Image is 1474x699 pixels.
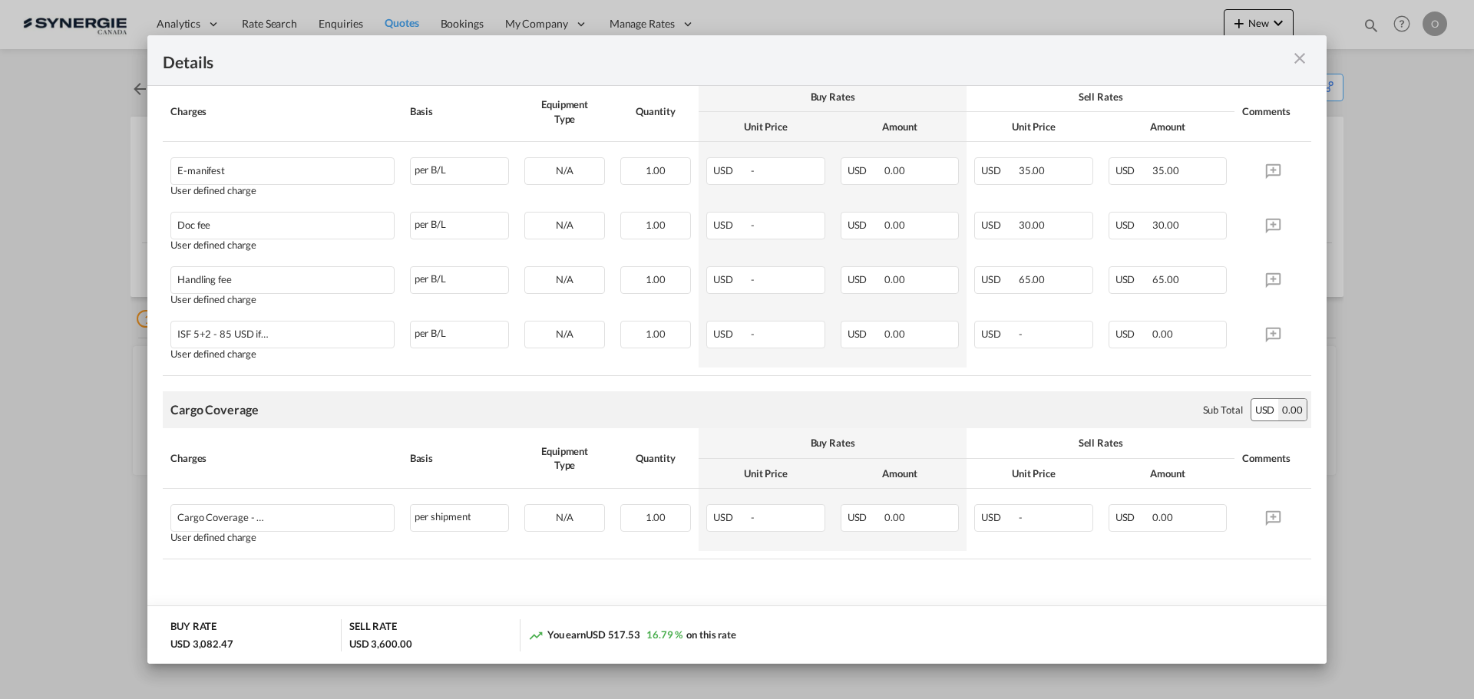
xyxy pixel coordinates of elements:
[713,511,749,523] span: USD
[410,504,510,532] div: per shipment
[170,401,259,418] div: Cargo Coverage
[177,213,335,231] div: Doc fee
[981,219,1016,231] span: USD
[751,164,755,176] span: -
[1101,112,1235,142] th: Amount
[848,164,883,176] span: USD
[1019,328,1023,340] span: -
[1152,328,1173,340] span: 0.00
[556,273,573,285] span: N/A
[410,266,510,294] div: per B/L
[1019,273,1046,285] span: 65.00
[699,112,833,142] th: Unit Price
[1101,459,1235,489] th: Amount
[967,459,1101,489] th: Unit Price
[349,637,412,651] div: USD 3,600.00
[177,158,335,176] div: E-manifest
[981,164,1016,176] span: USD
[556,219,573,231] span: N/A
[646,164,666,176] span: 1.00
[170,637,233,651] div: USD 3,082.47
[177,267,335,285] div: Handling fee
[524,444,605,472] div: Equipment Type
[170,451,395,465] div: Charges
[410,157,510,185] div: per B/L
[884,328,905,340] span: 0.00
[1152,219,1179,231] span: 30.00
[713,328,749,340] span: USD
[884,511,905,523] span: 0.00
[848,273,883,285] span: USD
[147,35,1327,664] md-dialog: Pickup Door ...
[170,348,395,360] div: User defined charge
[646,511,666,523] span: 1.00
[410,104,510,118] div: Basis
[751,328,755,340] span: -
[170,239,395,251] div: User defined charge
[646,628,682,641] span: 16.79 %
[699,459,833,489] th: Unit Price
[833,112,967,142] th: Amount
[1019,164,1046,176] span: 35.00
[177,505,335,523] div: Cargo Coverage - Rate to be confirmed depending on commodity and value Min 50 USD
[556,328,573,340] span: N/A
[1234,428,1311,488] th: Comments
[1152,511,1173,523] span: 0.00
[713,273,749,285] span: USD
[1115,273,1151,285] span: USD
[884,273,905,285] span: 0.00
[1152,164,1179,176] span: 35.00
[620,451,691,465] div: Quantity
[170,185,395,196] div: User defined charge
[586,628,640,641] span: USD 517.53
[170,104,395,118] div: Charges
[1203,403,1243,417] div: Sub Total
[556,511,573,523] span: N/A
[170,532,395,543] div: User defined charge
[884,219,905,231] span: 0.00
[410,212,510,239] div: per B/L
[177,321,335,340] div: ISF 5+2 - 85 USD if applicable
[751,273,755,285] span: -
[981,328,1016,340] span: USD
[751,219,755,231] span: -
[646,273,666,285] span: 1.00
[706,436,959,450] div: Buy Rates
[1251,399,1279,420] div: USD
[646,328,666,340] span: 1.00
[848,219,883,231] span: USD
[981,273,1016,285] span: USD
[884,164,905,176] span: 0.00
[410,451,510,465] div: Basis
[528,628,544,643] md-icon: icon-trending-up
[1115,511,1151,523] span: USD
[1291,49,1309,68] md-icon: icon-close m-3 fg-AAA8AD cursor
[713,219,749,231] span: USD
[1019,511,1023,523] span: -
[1278,399,1307,420] div: 0.00
[1115,219,1151,231] span: USD
[1115,164,1151,176] span: USD
[163,51,1196,70] div: Details
[974,436,1227,450] div: Sell Rates
[967,112,1101,142] th: Unit Price
[528,628,736,644] div: You earn on this rate
[1234,82,1311,142] th: Comments
[833,459,967,489] th: Amount
[620,104,691,118] div: Quantity
[751,511,755,523] span: -
[646,219,666,231] span: 1.00
[524,97,605,125] div: Equipment Type
[848,328,883,340] span: USD
[1152,273,1179,285] span: 65.00
[706,90,959,104] div: Buy Rates
[848,511,883,523] span: USD
[349,619,397,637] div: SELL RATE
[170,619,216,637] div: BUY RATE
[981,511,1016,523] span: USD
[410,321,510,348] div: per B/L
[1115,328,1151,340] span: USD
[1019,219,1046,231] span: 30.00
[974,90,1227,104] div: Sell Rates
[556,164,573,176] span: N/A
